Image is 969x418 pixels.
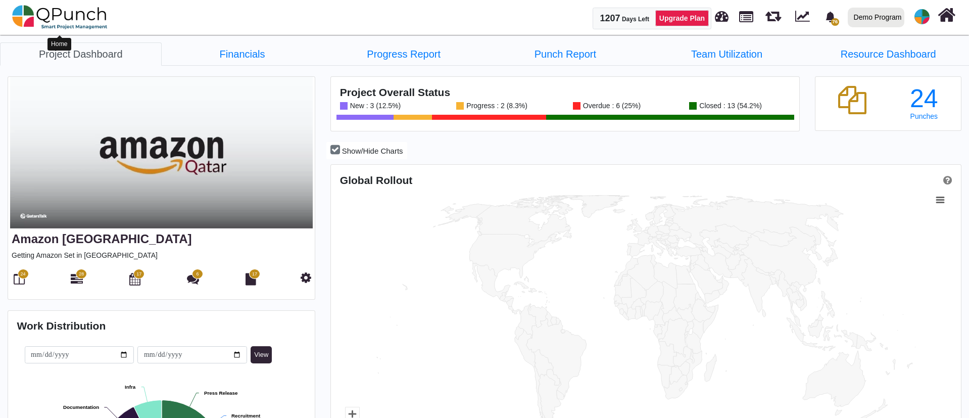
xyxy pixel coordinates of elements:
i: Board [14,273,25,285]
a: Upgrade Plan [655,10,709,26]
a: Punch Report [484,42,646,66]
div: Progress : 2 (8.3%) [464,102,527,110]
a: Demo Program [843,1,908,34]
span: Show/Hide Charts [342,147,403,155]
span: 17 [252,271,257,278]
a: Help [940,174,952,186]
span: Days Left [622,16,649,23]
button: Show/Hide Charts [326,142,407,160]
div: Demo Program [854,9,902,26]
span: 17 [136,271,141,278]
img: qpunch-sp.fa6292f.png [12,2,108,32]
a: 24 Punches [896,86,952,120]
i: Punch Discussion [187,273,199,285]
div: Notification [821,8,839,26]
button: View [251,346,272,363]
img: avatar [914,9,930,24]
a: Financials [162,42,323,66]
a: avatar [908,1,936,33]
li: Amazon Qatar [646,42,808,65]
span: Punches [910,112,938,120]
text: Press Release [204,390,238,396]
div: Dynamic Report [790,1,819,34]
i: Project Settings [301,271,311,284]
a: Resource Dashboard [807,42,969,66]
i: Home [938,6,955,25]
div: New : 3 (12.5%) [348,102,401,110]
a: Amazon [GEOGRAPHIC_DATA] [12,232,191,246]
a: bell fill76 [819,1,844,32]
p: Getting Amazon Set in [GEOGRAPHIC_DATA] [12,250,311,261]
div: Global Rollout [340,174,646,187]
h4: Work Distribution [17,319,306,332]
span: Waves [765,5,781,22]
span: Projects [739,7,753,22]
span: 76 [831,18,839,26]
svg: bell fill [825,12,836,22]
text: Infra [125,384,136,390]
i: Gantt [71,273,83,285]
div: Home [47,38,71,51]
a: 28 [71,277,83,285]
i: Calendar [129,273,140,285]
div: Overdue : 6 (25%) [580,102,641,110]
text: Documentation [63,404,99,410]
span: 6 [197,271,199,278]
span: 1207 [600,13,620,23]
a: Progress Report [323,42,484,66]
span: 28 [79,271,84,278]
span: Dashboard [715,6,729,21]
i: Document Library [246,273,256,285]
div: Closed : 13 (54.2%) [697,102,762,110]
span: Demo Support [914,9,930,24]
span: 24 [20,271,25,278]
h4: Project Overall Status [340,86,791,99]
div: 24 [896,86,952,111]
a: Team Utilization [646,42,808,66]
